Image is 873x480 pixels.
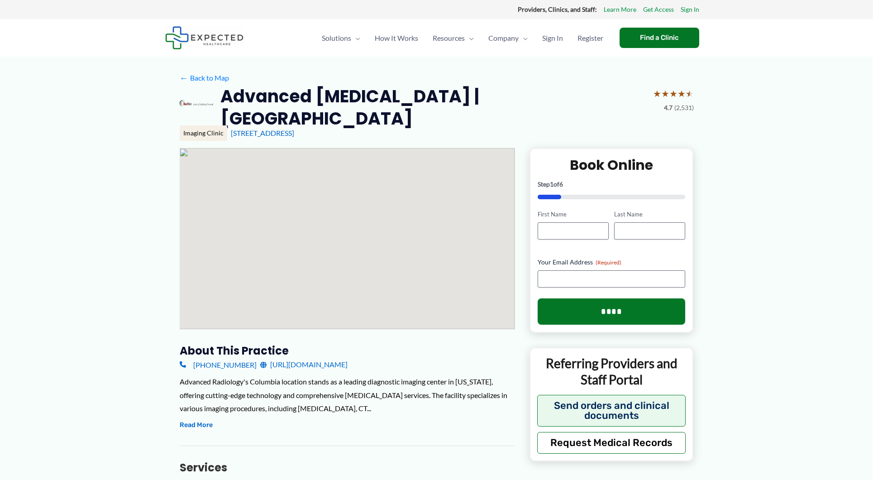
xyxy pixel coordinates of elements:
[614,210,685,219] label: Last Name
[375,22,418,54] span: How It Works
[538,210,609,219] label: First Name
[351,22,360,54] span: Menu Toggle
[686,85,694,102] span: ★
[538,258,686,267] label: Your Email Address
[180,358,257,371] a: [PHONE_NUMBER]
[518,5,597,13] strong: Providers, Clinics, and Staff:
[433,22,465,54] span: Resources
[180,73,188,82] span: ←
[488,22,519,54] span: Company
[577,22,603,54] span: Register
[322,22,351,54] span: Solutions
[604,4,636,15] a: Learn More
[538,181,686,187] p: Step of
[661,85,669,102] span: ★
[165,26,243,49] img: Expected Healthcare Logo - side, dark font, small
[537,355,686,388] p: Referring Providers and Staff Portal
[535,22,570,54] a: Sign In
[231,129,294,137] a: [STREET_ADDRESS]
[481,22,535,54] a: CompanyMenu Toggle
[315,22,611,54] nav: Primary Site Navigation
[538,156,686,174] h2: Book Online
[180,420,213,431] button: Read More
[674,102,694,114] span: (2,531)
[180,344,515,358] h3: About this practice
[537,395,686,427] button: Send orders and clinical documents
[653,85,661,102] span: ★
[180,461,515,475] h3: Services
[570,22,611,54] a: Register
[519,22,528,54] span: Menu Toggle
[180,375,515,415] div: Advanced Radiology's Columbia location stands as a leading diagnostic imaging center in [US_STATE...
[669,85,677,102] span: ★
[260,358,348,371] a: [URL][DOMAIN_NAME]
[677,85,686,102] span: ★
[220,85,645,130] h2: Advanced [MEDICAL_DATA] | [GEOGRAPHIC_DATA]
[664,102,673,114] span: 4.7
[425,22,481,54] a: ResourcesMenu Toggle
[180,125,227,141] div: Imaging Clinic
[596,259,621,266] span: (Required)
[367,22,425,54] a: How It Works
[180,71,229,85] a: ←Back to Map
[620,28,699,48] a: Find a Clinic
[537,432,686,454] button: Request Medical Records
[559,180,563,188] span: 6
[643,4,674,15] a: Get Access
[550,180,553,188] span: 1
[315,22,367,54] a: SolutionsMenu Toggle
[681,4,699,15] a: Sign In
[542,22,563,54] span: Sign In
[465,22,474,54] span: Menu Toggle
